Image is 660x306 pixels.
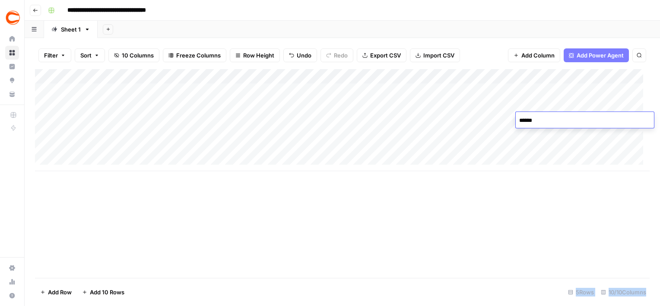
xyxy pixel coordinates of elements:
a: Your Data [5,87,19,101]
span: Add Power Agent [577,51,624,60]
button: Add 10 Rows [77,285,130,299]
a: Home [5,32,19,46]
span: Freeze Columns [176,51,221,60]
button: Redo [320,48,353,62]
button: Undo [283,48,317,62]
span: Import CSV [423,51,454,60]
span: Redo [334,51,348,60]
a: Opportunities [5,73,19,87]
span: Export CSV [370,51,401,60]
a: Insights [5,60,19,73]
a: Settings [5,261,19,275]
div: 5 Rows [565,285,597,299]
button: Freeze Columns [163,48,226,62]
img: Covers Logo [5,10,21,25]
span: Undo [297,51,311,60]
span: Row Height [243,51,274,60]
button: Add Row [35,285,77,299]
div: 10/10 Columns [597,285,650,299]
a: Sheet 1 [44,21,98,38]
div: Sheet 1 [61,25,81,34]
a: Browse [5,46,19,60]
button: Row Height [230,48,280,62]
span: Add 10 Rows [90,288,124,296]
button: Filter [38,48,71,62]
span: Sort [80,51,92,60]
button: Add Column [508,48,560,62]
button: 10 Columns [108,48,159,62]
button: Sort [75,48,105,62]
span: Add Column [521,51,555,60]
span: 10 Columns [122,51,154,60]
button: Export CSV [357,48,406,62]
span: Filter [44,51,58,60]
button: Workspace: Covers [5,7,19,29]
a: Usage [5,275,19,289]
button: Add Power Agent [564,48,629,62]
button: Help + Support [5,289,19,303]
span: Add Row [48,288,72,296]
button: Import CSV [410,48,460,62]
